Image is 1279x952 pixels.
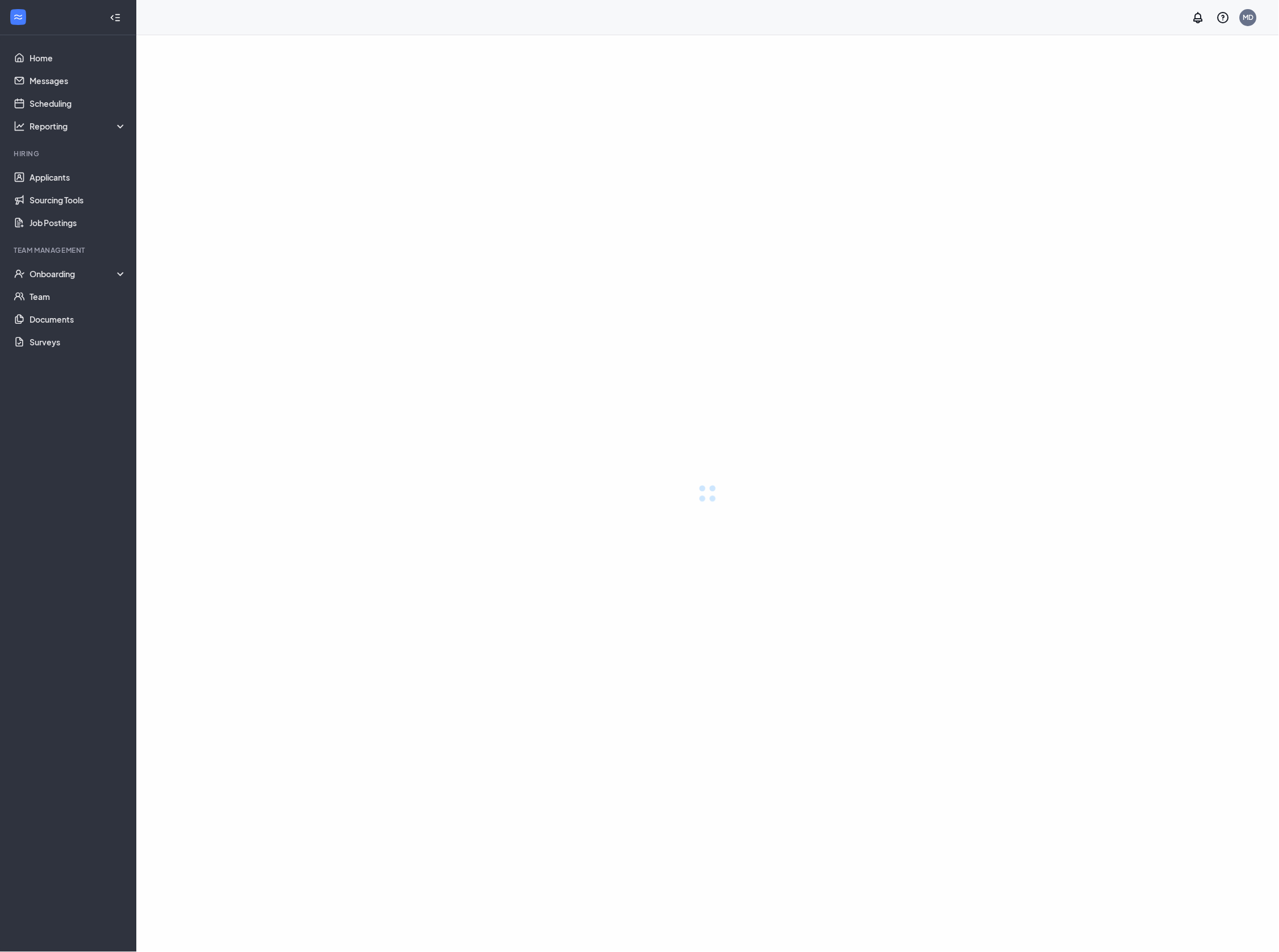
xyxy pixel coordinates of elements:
a: Surveys [30,331,127,353]
div: Onboarding [30,268,127,279]
svg: Notifications [1192,11,1205,24]
a: Documents [30,308,127,331]
a: Job Postings [30,211,127,234]
a: Scheduling [30,92,127,115]
div: Team Management [14,245,124,255]
svg: UserCheck [14,268,25,279]
svg: Collapse [110,12,121,23]
a: Sourcing Tools [30,189,127,211]
a: Applicants [30,166,127,189]
svg: WorkstreamLogo [12,11,24,23]
div: Reporting [30,120,127,132]
a: Home [30,47,127,69]
svg: Analysis [14,120,25,132]
div: MD [1243,12,1254,22]
a: Messages [30,69,127,92]
div: Hiring [14,149,124,158]
a: Team [30,285,127,308]
svg: QuestionInfo [1217,11,1230,24]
